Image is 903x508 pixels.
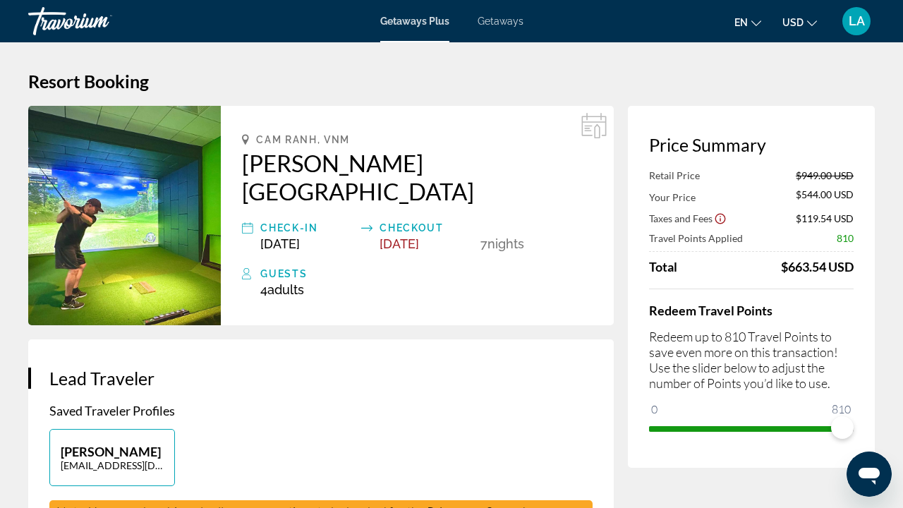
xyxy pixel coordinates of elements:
[380,16,449,27] a: Getaways Plus
[478,16,523,27] a: Getaways
[49,368,593,389] h3: Lead Traveler
[649,212,713,224] span: Taxes and Fees
[649,329,854,391] p: Redeem up to 810 Travel Points to save even more on this transaction! Use the slider below to adj...
[847,452,892,497] iframe: Button to launch messaging window
[649,211,727,225] button: Show Taxes and Fees breakdown
[782,17,804,28] span: USD
[28,106,221,325] img: Alma Resort
[830,401,853,418] span: 810
[480,236,487,251] span: 7
[838,6,875,36] button: User Menu
[267,282,304,297] span: Adults
[837,232,854,244] span: 810
[714,212,727,224] button: Show Taxes and Fees disclaimer
[260,219,354,236] div: Check-In
[796,169,854,181] span: $949.00 USD
[831,416,854,439] span: ngx-slider
[796,212,854,224] span: $119.54 USD
[380,236,419,251] span: [DATE]
[487,236,524,251] span: Nights
[649,134,854,155] h3: Price Summary
[649,426,854,429] ngx-slider: ngx-slider
[649,169,700,181] span: Retail Price
[796,188,854,204] span: $544.00 USD
[849,14,865,28] span: LA
[649,232,743,244] span: Travel Points Applied
[649,401,660,418] span: 0
[734,12,761,32] button: Change language
[61,459,164,471] p: [EMAIL_ADDRESS][DOMAIN_NAME]
[734,17,748,28] span: en
[782,12,817,32] button: Change currency
[49,403,593,418] p: Saved Traveler Profiles
[260,265,593,282] div: Guests
[61,444,164,459] p: [PERSON_NAME]
[649,303,854,318] h4: Redeem Travel Points
[260,236,300,251] span: [DATE]
[781,259,854,274] div: $663.54 USD
[260,282,304,297] span: 4
[649,259,677,274] span: Total
[256,134,350,145] span: Cam Ranh, VNM
[28,3,169,40] a: Travorium
[649,191,696,203] span: Your Price
[28,71,875,92] h1: Resort Booking
[380,219,473,236] div: Checkout
[242,149,593,205] a: [PERSON_NAME][GEOGRAPHIC_DATA]
[49,429,175,486] button: [PERSON_NAME][EMAIL_ADDRESS][DOMAIN_NAME]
